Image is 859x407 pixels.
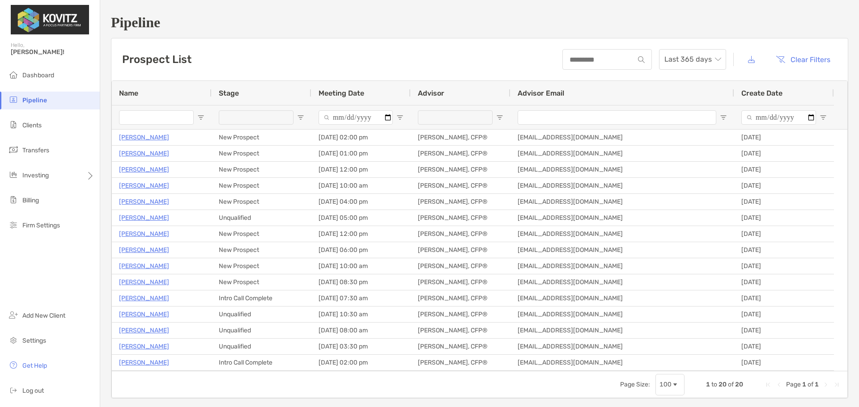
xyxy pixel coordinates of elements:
[119,293,169,304] a: [PERSON_NAME]
[8,194,19,205] img: billing icon
[411,290,510,306] div: [PERSON_NAME], CFP®
[119,277,169,288] a: [PERSON_NAME]
[212,226,311,242] div: New Prospect
[411,210,510,226] div: [PERSON_NAME], CFP®
[711,381,717,388] span: to
[11,48,94,56] span: [PERSON_NAME]!
[510,339,734,354] div: [EMAIL_ADDRESS][DOMAIN_NAME]
[311,194,411,210] div: [DATE] 04:00 pm
[765,381,772,388] div: First Page
[735,381,743,388] span: 20
[119,260,169,272] p: [PERSON_NAME]
[411,274,510,290] div: [PERSON_NAME], CFP®
[734,258,834,274] div: [DATE]
[212,339,311,354] div: Unqualified
[311,178,411,193] div: [DATE] 10:00 am
[212,274,311,290] div: New Prospect
[734,162,834,177] div: [DATE]
[212,258,311,274] div: New Prospect
[734,226,834,242] div: [DATE]
[815,381,819,388] span: 1
[411,355,510,370] div: [PERSON_NAME], CFP®
[734,178,834,193] div: [DATE]
[311,290,411,306] div: [DATE] 07:30 am
[418,89,444,97] span: Advisor
[311,339,411,354] div: [DATE] 03:30 pm
[311,130,411,145] div: [DATE] 02:00 pm
[518,110,716,125] input: Advisor Email Filter Input
[734,355,834,370] div: [DATE]
[311,162,411,177] div: [DATE] 12:00 pm
[311,146,411,161] div: [DATE] 01:00 pm
[311,226,411,242] div: [DATE] 12:00 pm
[212,210,311,226] div: Unqualified
[411,146,510,161] div: [PERSON_NAME], CFP®
[22,312,65,319] span: Add New Client
[212,306,311,322] div: Unqualified
[212,242,311,258] div: New Prospect
[119,325,169,336] a: [PERSON_NAME]
[119,110,194,125] input: Name Filter Input
[212,194,311,210] div: New Prospect
[119,180,169,191] a: [PERSON_NAME]
[808,381,813,388] span: of
[820,114,827,121] button: Open Filter Menu
[119,309,169,320] a: [PERSON_NAME]
[411,194,510,210] div: [PERSON_NAME], CFP®
[510,194,734,210] div: [EMAIL_ADDRESS][DOMAIN_NAME]
[734,323,834,338] div: [DATE]
[311,210,411,226] div: [DATE] 05:00 pm
[734,194,834,210] div: [DATE]
[510,306,734,322] div: [EMAIL_ADDRESS][DOMAIN_NAME]
[8,119,19,130] img: clients icon
[119,196,169,207] a: [PERSON_NAME]
[659,381,672,388] div: 100
[311,242,411,258] div: [DATE] 06:00 pm
[22,147,49,154] span: Transfers
[510,274,734,290] div: [EMAIL_ADDRESS][DOMAIN_NAME]
[212,355,311,370] div: Intro Call Complete
[119,148,169,159] p: [PERSON_NAME]
[734,242,834,258] div: [DATE]
[411,226,510,242] div: [PERSON_NAME], CFP®
[510,162,734,177] div: [EMAIL_ADDRESS][DOMAIN_NAME]
[734,210,834,226] div: [DATE]
[311,274,411,290] div: [DATE] 08:30 pm
[119,212,169,223] a: [PERSON_NAME]
[741,89,782,97] span: Create Date
[741,110,816,125] input: Create Date Filter Input
[411,162,510,177] div: [PERSON_NAME], CFP®
[411,323,510,338] div: [PERSON_NAME], CFP®
[510,178,734,193] div: [EMAIL_ADDRESS][DOMAIN_NAME]
[119,132,169,143] a: [PERSON_NAME]
[22,97,47,104] span: Pipeline
[119,228,169,239] a: [PERSON_NAME]
[197,114,204,121] button: Open Filter Menu
[8,310,19,320] img: add_new_client icon
[411,339,510,354] div: [PERSON_NAME], CFP®
[22,172,49,179] span: Investing
[22,337,46,344] span: Settings
[510,226,734,242] div: [EMAIL_ADDRESS][DOMAIN_NAME]
[119,341,169,352] p: [PERSON_NAME]
[297,114,304,121] button: Open Filter Menu
[119,244,169,256] a: [PERSON_NAME]
[311,355,411,370] div: [DATE] 02:00 pm
[802,381,806,388] span: 1
[8,169,19,180] img: investing icon
[22,122,42,129] span: Clients
[734,306,834,322] div: [DATE]
[734,130,834,145] div: [DATE]
[8,360,19,370] img: get-help icon
[510,323,734,338] div: [EMAIL_ADDRESS][DOMAIN_NAME]
[212,178,311,193] div: New Prospect
[706,381,710,388] span: 1
[411,258,510,274] div: [PERSON_NAME], CFP®
[212,146,311,161] div: New Prospect
[786,381,801,388] span: Page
